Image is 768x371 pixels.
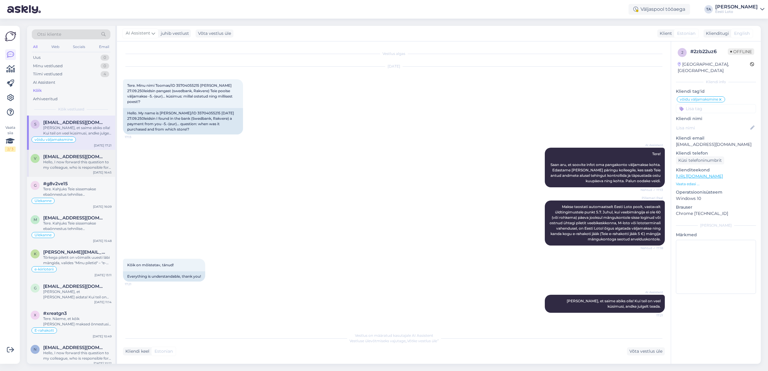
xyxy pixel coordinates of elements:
[43,125,112,136] div: [PERSON_NAME], et saime abiks olla! Kui teil on veel küsimusi, andke julgelt teada.
[734,30,750,37] span: English
[100,71,109,77] div: 4
[100,63,109,69] div: 0
[43,316,112,327] div: Tere. Näeme, et kõik [PERSON_NAME] maksed õnnestusid ning raha laekus e-rahakotti. Kui on [PERSON...
[100,55,109,61] div: 0
[33,80,55,86] div: AI Assistent
[50,43,61,51] div: Web
[94,143,112,148] div: [DATE] 17:21
[154,348,173,354] span: Estonian
[640,313,663,318] span: 17:21
[715,5,758,9] div: [PERSON_NAME]
[123,271,205,282] div: Everything is understandable, thank you!
[676,79,756,85] div: Kliendi info
[676,88,756,95] p: Kliendi tag'id
[677,30,695,37] span: Estonian
[676,195,756,202] p: Windows 10
[640,246,663,250] span: Nähtud ✓ 17:18
[5,146,16,152] div: 2 / 3
[628,4,690,15] div: Väljaspool tööaega
[72,43,86,51] div: Socials
[703,30,729,37] div: Klienditugi
[676,135,756,141] p: Kliendi email
[33,71,62,77] div: Tiimi vestlused
[94,273,112,277] div: [DATE] 13:11
[43,249,106,255] span: Kristjan-j@hotmail.com
[123,108,243,134] div: Hello. My name is [PERSON_NAME]/ID 35704055215 [DATE] 27.09.250leidsin I found in the bank (Swedb...
[33,96,58,102] div: Arhiveeritud
[5,31,16,42] img: Askly Logo
[43,350,112,361] div: Hello, I now forward this question to my colleague, who is responsible for this. The reply will b...
[43,186,112,197] div: Tere. Kahjuks Teie sissemakse ebaõnnestus tehnilise [PERSON_NAME] tõttu. Kontrollisime makse [PER...
[32,43,39,51] div: All
[43,159,112,170] div: Hello, I now forward this question to my colleague, who is responsible for this. The reply will b...
[406,339,439,343] i: „Võtke vestlus üle”
[5,125,16,152] div: Vaata siia
[567,299,661,309] span: [PERSON_NAME], et saime abiks olla! Kui teil on veel küsimusi, andke julgelt teada.
[676,167,756,173] p: Klienditeekond
[123,348,149,354] div: Kliendi keel
[43,215,106,221] span: mm1306700@gmail.com
[681,50,683,55] span: 2
[125,135,147,139] span: 17:13
[93,204,112,209] div: [DATE] 16:09
[676,173,723,179] a: [URL][DOMAIN_NAME]
[43,311,67,316] span: #xreatgn3
[676,156,724,164] div: Küsi telefoninumbrit
[640,290,663,294] span: AI Assistent
[43,289,112,300] div: [PERSON_NAME], et [PERSON_NAME] aidata! Kui teil on veel küsimusi, andke julgelt teada.
[33,63,63,69] div: Minu vestlused
[676,210,756,217] p: Chrome [TECHNICAL_ID]
[676,204,756,210] p: Brauser
[93,239,112,243] div: [DATE] 15:48
[43,255,112,266] div: Tõrkega piletit on võimalik uuesti läbi mängida, valides "Minu piletid" – "e-kiirloteriid". Kui p...
[127,83,233,104] span: Tere. Minu nimi Toomas/ID 35704055215 [PERSON_NAME] 27.09.250leidsin pangast (swedbank, Rakvere) ...
[93,170,112,175] div: [DATE] 16:45
[34,267,54,271] span: e-kiirloterii
[98,43,110,51] div: Email
[126,30,150,37] span: AI Assistent
[34,347,37,351] span: n
[43,284,106,289] span: Greteliis3@hotmail.com
[657,30,672,37] div: Klient
[690,48,728,55] div: # 2zb22uz6
[728,48,754,55] span: Offline
[640,188,663,192] span: Nähtud ✓ 17:13
[43,120,106,125] span: saultoomas@gmail.com
[349,339,439,343] span: Vestluse ülevõtmiseks vajutage
[640,196,663,200] span: Pillemari Paal
[34,183,37,188] span: g
[34,199,52,203] span: Ülekanne
[680,98,718,101] span: võidu väljamaksmine
[34,252,37,256] span: K
[34,138,73,141] span: võidu väljamaksmine
[704,5,713,14] div: TA
[34,313,36,317] span: x
[94,361,112,366] div: [DATE] 10:12
[34,217,37,222] span: m
[33,88,42,94] div: Kõik
[43,154,106,159] span: vsfdm@protonmail.com
[94,300,112,304] div: [DATE] 11:14
[550,204,661,241] span: Makse teostati automaatselt Eesti Loto poolt, vastavalt üldtingimustele punkt 5.7. Juhul, kui vee...
[676,232,756,238] p: Märkmed
[676,189,756,195] p: Operatsioonisüsteem
[37,31,61,38] span: Otsi kliente
[34,233,52,237] span: Ülekanne
[34,286,37,290] span: G
[678,61,750,74] div: [GEOGRAPHIC_DATA], [GEOGRAPHIC_DATA]
[34,122,36,126] span: s
[676,116,756,122] p: Kliendi nimi
[715,5,764,14] a: [PERSON_NAME]Eesti Loto
[123,64,665,69] div: [DATE]
[34,329,54,332] span: E-rahakott
[125,282,147,286] span: 17:21
[127,263,174,267] span: Kõik on mõistetav, tänud!
[676,181,756,187] p: Vaata edasi ...
[627,347,665,355] div: Võta vestlus üle
[43,181,68,186] span: #g8v2ve15
[640,143,663,147] span: AI Assistent
[158,30,189,37] div: juhib vestlust
[123,51,665,56] div: Vestlus algas
[34,156,36,161] span: v
[676,223,756,228] div: [PERSON_NAME]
